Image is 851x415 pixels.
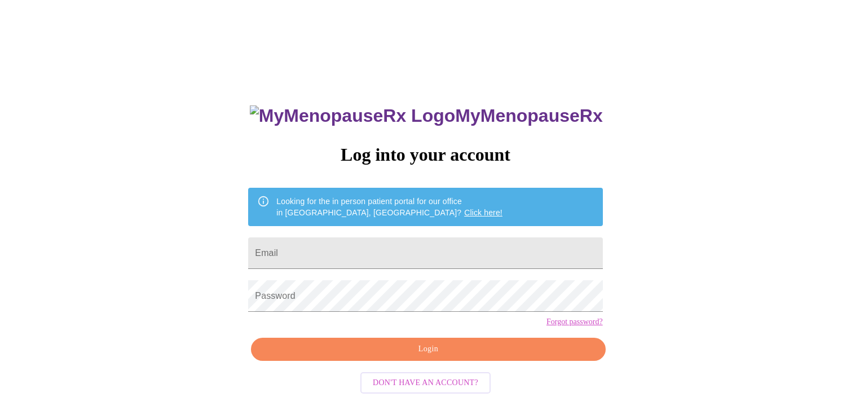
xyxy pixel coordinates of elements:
[276,191,502,223] div: Looking for the in person patient portal for our office in [GEOGRAPHIC_DATA], [GEOGRAPHIC_DATA]?
[250,105,603,126] h3: MyMenopauseRx
[250,105,455,126] img: MyMenopauseRx Logo
[360,372,491,394] button: Don't have an account?
[358,377,493,387] a: Don't have an account?
[546,317,603,326] a: Forgot password?
[251,338,605,361] button: Login
[464,208,502,217] a: Click here!
[264,342,592,356] span: Login
[373,376,478,390] span: Don't have an account?
[248,144,602,165] h3: Log into your account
